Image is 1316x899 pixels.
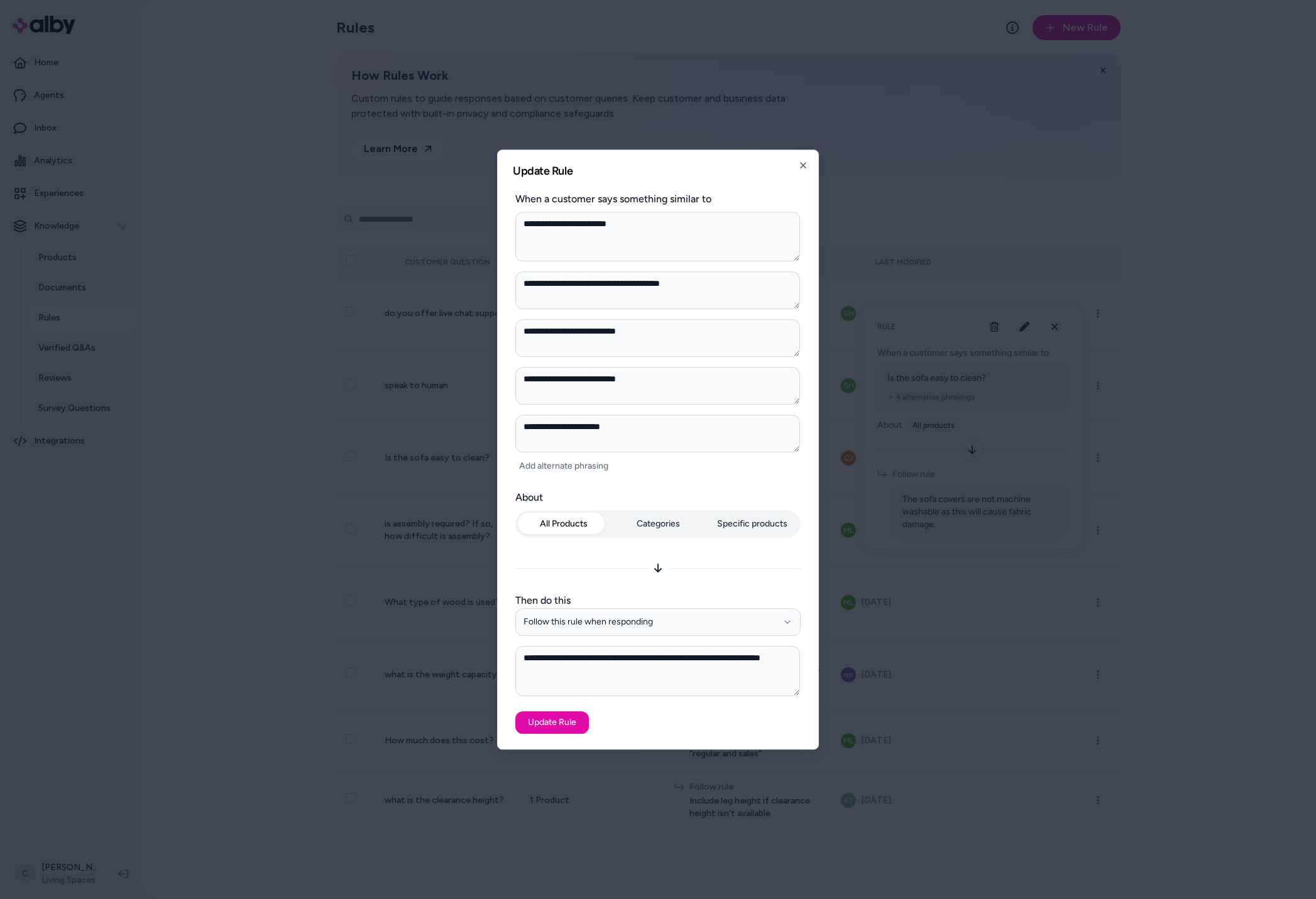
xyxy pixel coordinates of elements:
[515,458,612,476] button: Add alternate phrasing
[515,594,801,609] label: Then do this
[518,513,610,536] button: All Products
[515,491,801,506] label: About
[513,165,803,177] h2: Update Rule
[706,513,798,536] button: Specific products
[515,711,589,734] button: Update Rule
[515,192,801,207] label: When a customer says something similar to
[612,513,704,536] button: Categories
